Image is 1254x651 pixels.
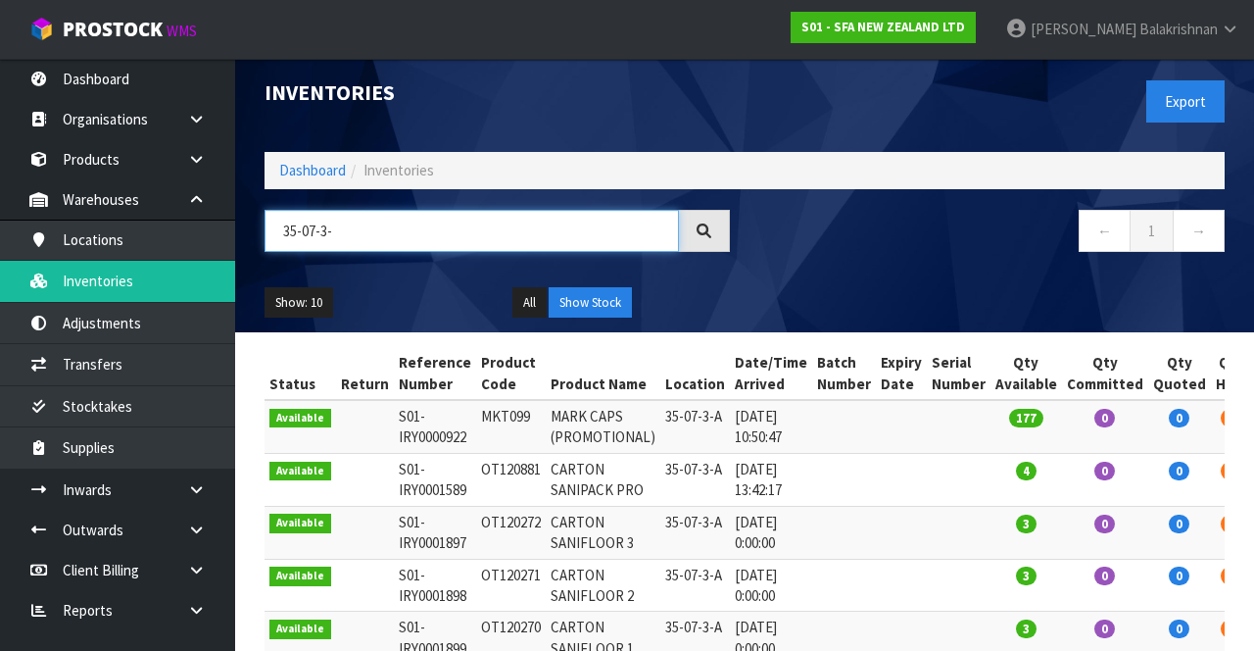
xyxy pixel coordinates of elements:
a: S01 - SFA NEW ZEALAND LTD [791,12,976,43]
span: 0 [1094,462,1115,480]
span: Available [269,567,331,586]
td: S01-IRY0001897 [394,506,476,559]
small: WMS [167,22,197,40]
td: S01-IRY0000922 [394,400,476,453]
span: 0 [1094,620,1115,638]
button: Show Stock [549,287,632,319]
nav: Page navigation [759,210,1225,258]
th: Product Code [476,347,546,400]
span: Available [269,462,331,481]
span: 0 [1221,462,1241,480]
td: 35-07-3-A [660,506,730,559]
td: OT120272 [476,506,546,559]
button: All [512,287,547,319]
span: 0 [1221,620,1241,638]
td: [DATE] 0:00:00 [730,559,812,612]
th: Qty Committed [1062,347,1148,400]
span: 0 [1221,567,1241,585]
th: Product Name [546,347,660,400]
img: cube-alt.png [29,17,54,41]
th: Return [336,347,394,400]
h1: Inventories [265,80,730,104]
span: 3 [1016,620,1037,638]
td: S01-IRY0001589 [394,453,476,506]
button: Export [1146,80,1225,123]
th: Date/Time Arrived [730,347,812,400]
span: 177 [1009,409,1043,427]
th: Expiry Date [876,347,927,400]
input: Search inventories [265,210,679,252]
th: Status [265,347,336,400]
strong: S01 - SFA NEW ZEALAND LTD [801,19,965,35]
td: [DATE] 0:00:00 [730,506,812,559]
td: 35-07-3-A [660,559,730,612]
span: Balakrishnan [1139,20,1218,38]
a: ← [1079,210,1131,252]
th: Reference Number [394,347,476,400]
span: 0 [1094,409,1115,427]
span: 0 [1094,515,1115,533]
th: Qty Quoted [1148,347,1211,400]
span: Available [269,620,331,639]
th: Qty Held [1211,347,1252,400]
td: S01-IRY0001898 [394,559,476,612]
th: Serial Number [927,347,990,400]
span: 4 [1016,462,1037,480]
span: 0 [1169,567,1189,585]
span: [PERSON_NAME] [1031,20,1136,38]
span: 3 [1016,567,1037,585]
td: [DATE] 13:42:17 [730,453,812,506]
a: 1 [1130,210,1174,252]
span: 0 [1169,409,1189,427]
a: → [1173,210,1225,252]
span: 3 [1016,515,1037,533]
th: Location [660,347,730,400]
a: Dashboard [279,161,346,179]
span: ProStock [63,17,163,42]
td: CARTON SANIFLOOR 3 [546,506,660,559]
td: OT120881 [476,453,546,506]
td: MARK CAPS (PROMOTIONAL) [546,400,660,453]
td: CARTON SANIFLOOR 2 [546,559,660,612]
span: 0 [1094,567,1115,585]
span: 0 [1221,515,1241,533]
td: MKT099 [476,400,546,453]
td: OT120271 [476,559,546,612]
td: [DATE] 10:50:47 [730,400,812,453]
span: Available [269,514,331,533]
span: Inventories [363,161,434,179]
span: 0 [1169,462,1189,480]
td: 35-07-3-A [660,453,730,506]
button: Show: 10 [265,287,333,319]
span: 0 [1169,515,1189,533]
td: CARTON SANIPACK PRO [546,453,660,506]
th: Qty Available [990,347,1062,400]
span: Available [269,409,331,428]
span: 0 [1169,620,1189,638]
span: 0 [1221,409,1241,427]
td: 35-07-3-A [660,400,730,453]
th: Batch Number [812,347,876,400]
